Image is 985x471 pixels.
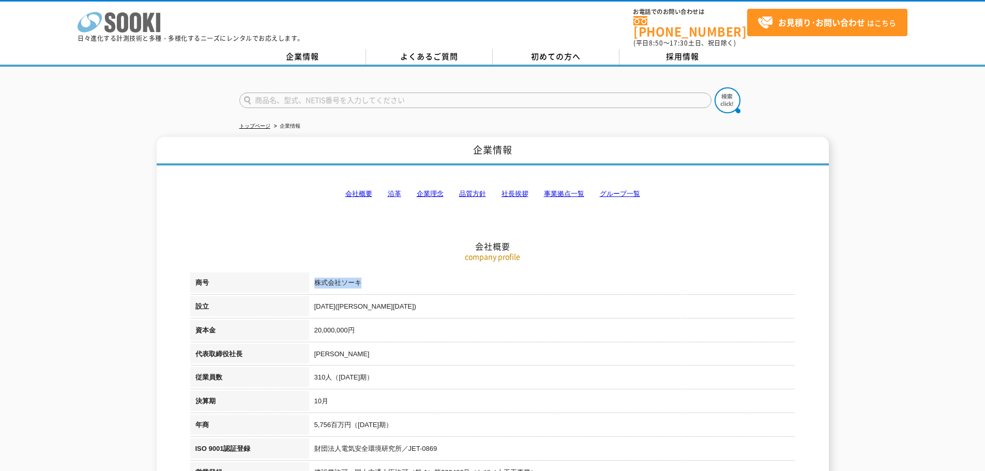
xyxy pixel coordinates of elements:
[190,344,309,368] th: 代表取締役社長
[239,93,711,108] input: 商品名、型式、NETIS番号を入力してください
[309,438,795,462] td: 財団法人電気安全環境研究所／JET-0869
[619,49,746,65] a: 採用情報
[190,251,795,262] p: company profile
[309,367,795,391] td: 310人（[DATE]期）
[459,190,486,197] a: 品質方針
[190,415,309,438] th: 年商
[239,123,270,129] a: トップページ
[190,367,309,391] th: 従業員数
[309,272,795,296] td: 株式会社ソーキ
[190,272,309,296] th: 商号
[190,138,795,252] h2: 会社概要
[633,9,747,15] span: お電話でのお問い合わせは
[190,391,309,415] th: 決算期
[309,415,795,438] td: 5,756百万円（[DATE]期）
[600,190,640,197] a: グループ一覧
[417,190,444,197] a: 企業理念
[544,190,584,197] a: 事業拠点一覧
[309,320,795,344] td: 20,000,000円
[531,51,581,62] span: 初めての方へ
[778,16,865,28] strong: お見積り･お問い合わせ
[747,9,907,36] a: お見積り･お問い合わせはこちら
[670,38,688,48] span: 17:30
[502,190,528,197] a: 社長挨拶
[78,35,304,41] p: 日々進化する計測技術と多種・多様化するニーズにレンタルでお応えします。
[157,137,829,165] h1: 企業情報
[493,49,619,65] a: 初めての方へ
[633,38,736,48] span: (平日 ～ 土日、祝日除く)
[309,344,795,368] td: [PERSON_NAME]
[757,15,896,31] span: はこちら
[190,296,309,320] th: 設立
[309,391,795,415] td: 10月
[649,38,663,48] span: 8:50
[190,438,309,462] th: ISO 9001認証登録
[345,190,372,197] a: 会社概要
[715,87,740,113] img: btn_search.png
[272,121,300,132] li: 企業情報
[309,296,795,320] td: [DATE]([PERSON_NAME][DATE])
[239,49,366,65] a: 企業情報
[633,16,747,37] a: [PHONE_NUMBER]
[366,49,493,65] a: よくあるご質問
[190,320,309,344] th: 資本金
[388,190,401,197] a: 沿革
